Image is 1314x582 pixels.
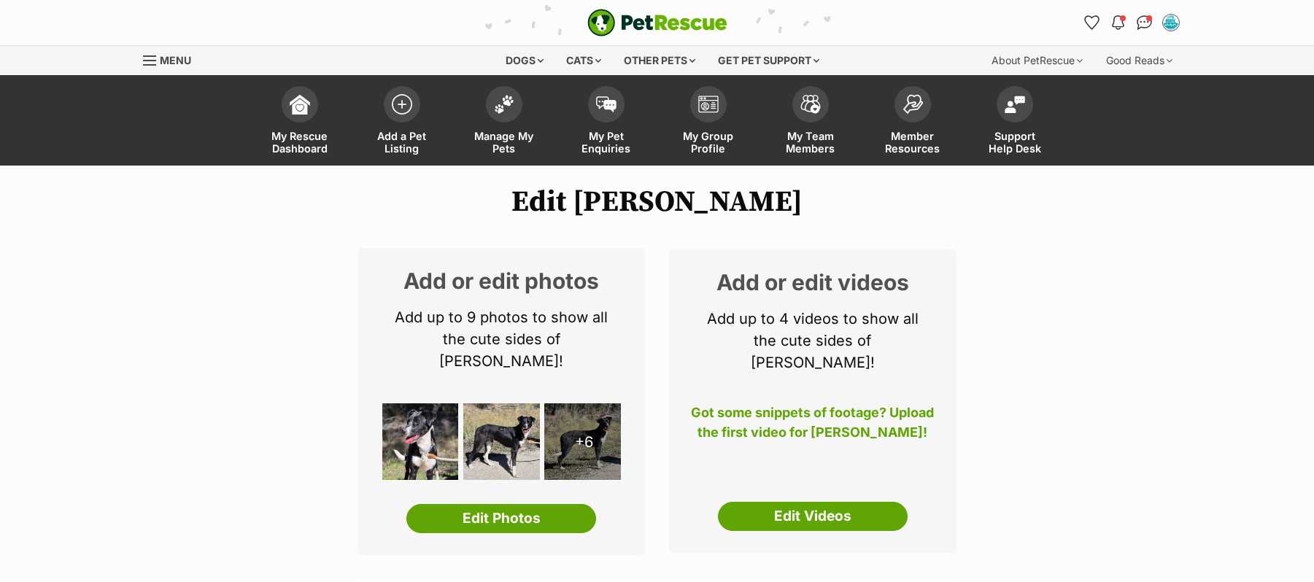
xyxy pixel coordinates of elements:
p: Add up to 4 videos to show all the cute sides of [PERSON_NAME]! [691,308,935,373]
a: My Rescue Dashboard [249,79,351,166]
img: chat-41dd97257d64d25036548639549fe6c8038ab92f7586957e7f3b1b290dea8141.svg [1137,15,1152,30]
a: Manage My Pets [453,79,555,166]
a: Add a Pet Listing [351,79,453,166]
a: My Pet Enquiries [555,79,657,166]
h2: Add or edit photos [380,270,624,292]
a: Support Help Desk [964,79,1066,166]
div: About PetRescue [981,46,1093,75]
div: Other pets [614,46,706,75]
a: Member Resources [862,79,964,166]
img: notifications-46538b983faf8c2785f20acdc204bb7945ddae34d4c08c2a6579f10ce5e182be.svg [1112,15,1124,30]
a: My Group Profile [657,79,760,166]
div: Get pet support [708,46,830,75]
span: My Rescue Dashboard [267,130,333,155]
button: Notifications [1107,11,1130,34]
img: add-pet-listing-icon-0afa8454b4691262ce3f59096e99ab1cd57d4a30225e0717b998d2c9b9846f56.svg [392,94,412,115]
ul: Account quick links [1081,11,1183,34]
span: Manage My Pets [471,130,537,155]
img: help-desk-icon-fdf02630f3aa405de69fd3d07c3f3aa587a6932b1a1747fa1d2bba05be0121f9.svg [1005,96,1025,113]
span: My Group Profile [676,130,741,155]
div: Dogs [495,46,554,75]
div: Good Reads [1096,46,1183,75]
button: My account [1159,11,1183,34]
p: Got some snippets of footage? Upload the first video for [PERSON_NAME]! [691,403,935,451]
img: logo-e224e6f780fb5917bec1dbf3a21bbac754714ae5b6737aabdf751b685950b380.svg [587,9,727,36]
a: Conversations [1133,11,1156,34]
span: My Pet Enquiries [573,130,639,155]
span: Menu [160,54,191,66]
div: +6 [544,403,621,480]
img: member-resources-icon-8e73f808a243e03378d46382f2149f9095a855e16c252ad45f914b54edf8863c.svg [903,94,923,114]
span: My Team Members [778,130,843,155]
a: My Team Members [760,79,862,166]
img: manage-my-pets-icon-02211641906a0b7f246fdf0571729dbe1e7629f14944591b6c1af311fb30b64b.svg [494,95,514,114]
span: Support Help Desk [982,130,1048,155]
h2: Add or edit videos [691,271,935,293]
div: Cats [556,46,611,75]
img: team-members-icon-5396bd8760b3fe7c0b43da4ab00e1e3bb1a5d9ba89233759b79545d2d3fc5d0d.svg [800,95,821,114]
img: group-profile-icon-3fa3cf56718a62981997c0bc7e787c4b2cf8bcc04b72c1350f741eb67cf2f40e.svg [698,96,719,113]
a: Menu [143,46,201,72]
a: Edit Photos [406,504,596,533]
a: Favourites [1081,11,1104,34]
img: Kathleen Keefe profile pic [1164,15,1178,30]
span: Member Resources [880,130,946,155]
p: Add up to 9 photos to show all the cute sides of [PERSON_NAME]! [380,306,624,372]
a: PetRescue [587,9,727,36]
img: pet-enquiries-icon-7e3ad2cf08bfb03b45e93fb7055b45f3efa6380592205ae92323e6603595dc1f.svg [596,96,617,112]
img: dashboard-icon-eb2f2d2d3e046f16d808141f083e7271f6b2e854fb5c12c21221c1fb7104beca.svg [290,94,310,115]
a: Edit Videos [718,502,908,531]
span: Add a Pet Listing [369,130,435,155]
